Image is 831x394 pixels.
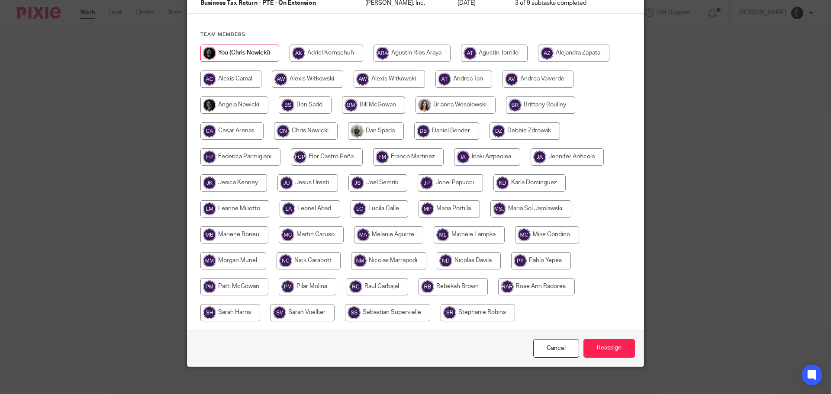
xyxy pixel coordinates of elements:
[200,0,316,6] span: Business Tax Return - PTE - On Extension
[533,339,579,358] a: Close this dialog window
[200,31,631,38] h4: Team members
[583,339,635,358] input: Reassign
